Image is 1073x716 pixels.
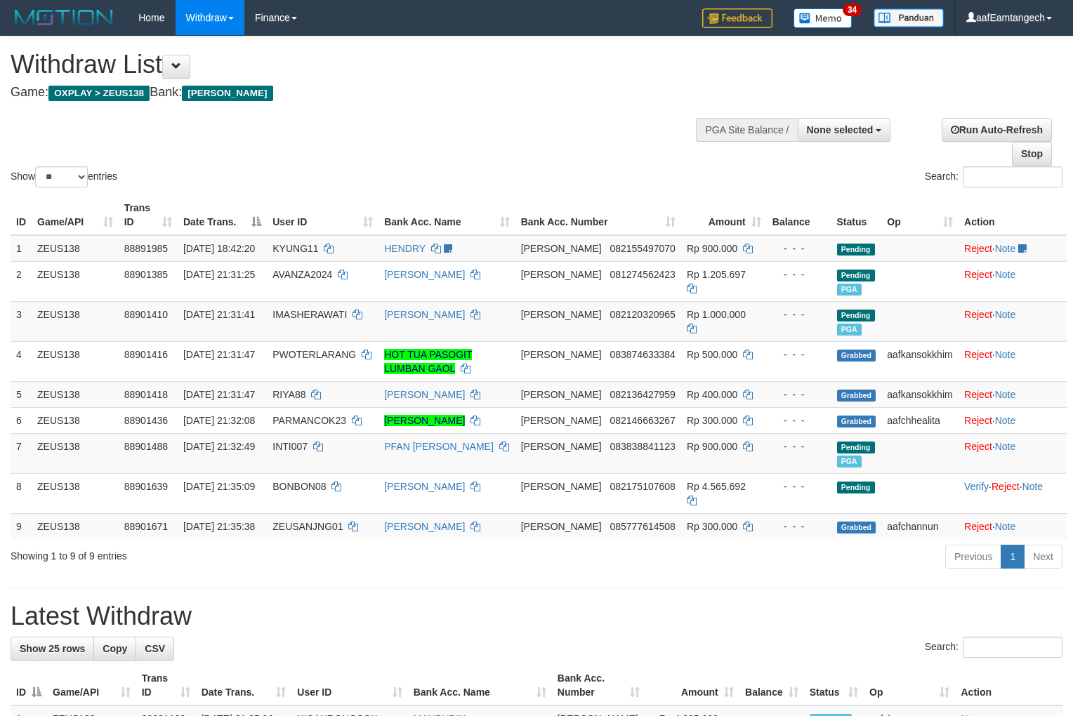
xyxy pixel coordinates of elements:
[959,195,1067,235] th: Action
[772,519,826,533] div: - - -
[183,349,255,360] span: [DATE] 21:31:47
[687,521,737,532] span: Rp 300.000
[964,521,992,532] a: Reject
[124,243,168,254] span: 88891985
[136,637,174,661] a: CSV
[955,665,1062,705] th: Action
[124,389,168,400] span: 88901418
[864,665,955,705] th: Op: activate to sort column ascending
[272,521,343,532] span: ZEUSANJNG01
[11,301,32,341] td: 3
[995,521,1016,532] a: Note
[881,341,959,381] td: aafkansokkhim
[47,665,136,705] th: Game/API: activate to sort column ascending
[837,270,875,281] span: Pending
[964,415,992,426] a: Reject
[837,324,862,336] span: Marked by aafchomsokheang
[837,442,875,453] span: Pending
[837,310,875,321] span: Pending
[837,390,876,402] span: Grabbed
[995,309,1016,320] a: Note
[881,513,959,539] td: aafchannun
[272,349,356,360] span: PWOTERLARANG
[32,261,119,301] td: ZEUS138
[521,269,602,280] span: [PERSON_NAME]
[384,521,465,532] a: [PERSON_NAME]
[610,269,675,280] span: Copy 081274562423 to clipboard
[959,301,1067,341] td: ·
[964,243,992,254] a: Reject
[992,481,1020,492] a: Reject
[11,195,32,235] th: ID
[32,513,119,539] td: ZEUS138
[35,166,88,187] select: Showentries
[103,643,127,654] span: Copy
[521,415,602,426] span: [PERSON_NAME]
[963,166,1062,187] input: Search:
[843,4,862,16] span: 34
[183,521,255,532] span: [DATE] 21:35:38
[696,118,797,142] div: PGA Site Balance /
[837,244,875,256] span: Pending
[384,243,426,254] a: HENDRY
[881,195,959,235] th: Op: activate to sort column ascending
[925,637,1062,658] label: Search:
[11,7,117,28] img: MOTION_logo.png
[964,349,992,360] a: Reject
[874,8,944,27] img: panduan.png
[959,235,1067,262] td: ·
[11,473,32,513] td: 8
[183,481,255,492] span: [DATE] 21:35:09
[196,665,292,705] th: Date Trans.: activate to sort column ascending
[93,637,136,661] a: Copy
[124,521,168,532] span: 88901671
[521,389,602,400] span: [PERSON_NAME]
[837,284,862,296] span: Marked by aafchomsokheang
[963,637,1062,658] input: Search:
[183,389,255,400] span: [DATE] 21:31:47
[995,269,1016,280] a: Note
[11,235,32,262] td: 1
[995,349,1016,360] a: Note
[124,415,168,426] span: 88901436
[272,389,305,400] span: RIYA88
[11,341,32,381] td: 4
[837,522,876,533] span: Grabbed
[995,243,1016,254] a: Note
[837,482,875,493] span: Pending
[20,643,85,654] span: Show 25 rows
[521,309,602,320] span: [PERSON_NAME]
[11,543,437,563] div: Showing 1 to 9 of 9 entries
[32,301,119,341] td: ZEUS138
[837,350,876,362] span: Grabbed
[772,479,826,493] div: - - -
[272,243,318,254] span: KYUNG11
[959,381,1067,407] td: ·
[32,235,119,262] td: ZEUS138
[687,349,737,360] span: Rp 500.000
[521,243,602,254] span: [PERSON_NAME]
[610,481,675,492] span: Copy 082175107608 to clipboard
[798,118,891,142] button: None selected
[124,309,168,320] span: 88901410
[145,643,165,654] span: CSV
[767,195,831,235] th: Balance
[267,195,378,235] th: User ID: activate to sort column ascending
[272,415,346,426] span: PARMANCOK23
[272,481,326,492] span: BONBON08
[384,349,472,374] a: HOT TUA PASOGIT LUMBAN GAOL
[1012,142,1052,166] a: Stop
[384,309,465,320] a: [PERSON_NAME]
[178,195,267,235] th: Date Trans.: activate to sort column descending
[772,439,826,453] div: - - -
[272,269,332,280] span: AVANZA2024
[11,86,702,100] h4: Game: Bank:
[772,387,826,402] div: - - -
[384,389,465,400] a: [PERSON_NAME]
[521,441,602,452] span: [PERSON_NAME]
[804,665,864,705] th: Status: activate to sort column ascending
[384,415,465,426] a: [PERSON_NAME]
[945,545,1001,569] a: Previous
[183,243,255,254] span: [DATE] 18:42:20
[881,407,959,433] td: aafchhealita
